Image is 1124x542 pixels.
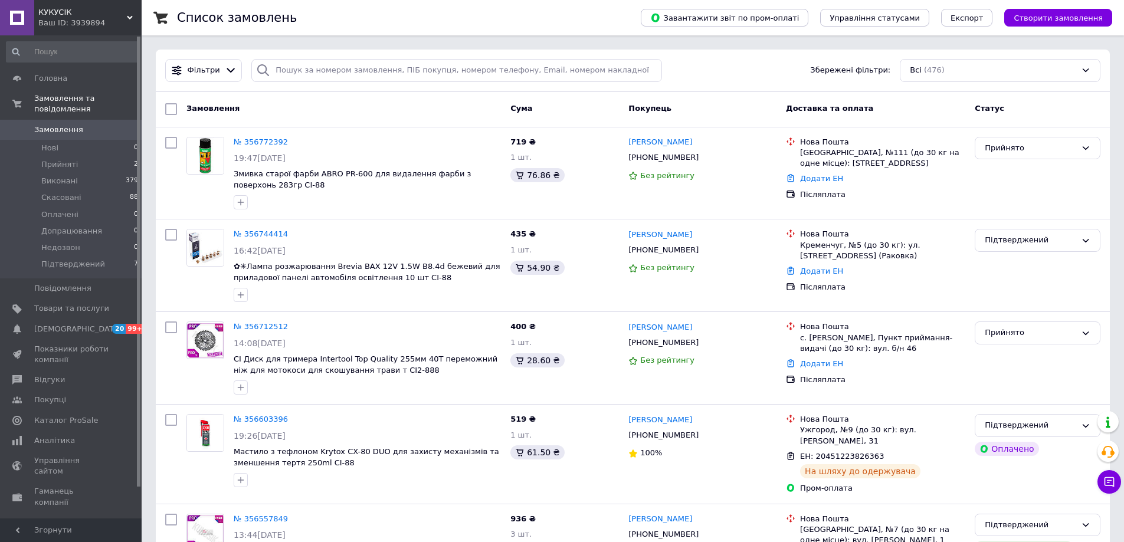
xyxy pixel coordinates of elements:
[41,143,58,153] span: Нові
[187,415,224,451] img: Фото товару
[800,425,965,446] div: Ужгород, №9 (до 30 кг): вул. [PERSON_NAME], 31
[34,455,109,477] span: Управління сайтом
[800,464,920,478] div: На шляху до одержувача
[975,104,1004,113] span: Статус
[234,415,288,423] a: № 356603396
[34,344,109,365] span: Показники роботи компанії
[626,527,701,542] div: [PHONE_NUMBER]
[112,324,126,334] span: 20
[992,13,1112,22] a: Створити замовлення
[510,153,532,162] span: 1 шт.
[186,321,224,359] a: Фото товару
[800,359,843,368] a: Додати ЕН
[41,242,80,253] span: Недозвон
[34,486,109,507] span: Гаманець компанії
[234,431,286,441] span: 19:26[DATE]
[187,323,224,359] img: Фото товару
[628,137,692,148] a: [PERSON_NAME]
[800,333,965,354] div: с. [PERSON_NAME], Пункт приймання-видачі (до 30 кг): вул. б/н 46
[985,327,1076,339] div: Прийнято
[234,229,288,238] a: № 356744414
[234,322,288,331] a: № 356712512
[187,229,224,266] img: Фото товару
[510,530,532,538] span: 3 шт.
[628,229,692,241] a: [PERSON_NAME]
[800,147,965,169] div: [GEOGRAPHIC_DATA], №111 (до 30 кг на одне місце): [STREET_ADDRESS]
[34,283,91,294] span: Повідомлення
[186,229,224,267] a: Фото товару
[786,104,873,113] span: Доставка та оплата
[510,322,536,331] span: 400 ₴
[234,447,499,467] a: Мастило з тефлоном Krytox CX-80 DUO для захисту механізмів та зменшення тертя 250ml CI-88
[800,375,965,385] div: Післяплата
[510,415,536,423] span: 519 ₴
[234,153,286,163] span: 19:47[DATE]
[510,104,532,113] span: Cума
[800,189,965,200] div: Післяплата
[941,9,993,27] button: Експорт
[41,209,78,220] span: Оплачені
[510,445,564,459] div: 61.50 ₴
[134,242,138,253] span: 0
[640,356,694,364] span: Без рейтингу
[234,339,286,348] span: 14:08[DATE]
[626,428,701,443] div: [PHONE_NUMBER]
[34,303,109,314] span: Товари та послуги
[234,514,288,523] a: № 356557849
[910,65,922,76] span: Всі
[800,240,965,261] div: Кременчуг, №5 (до 30 кг): ул. [STREET_ADDRESS] (Раковка)
[186,137,224,175] a: Фото товару
[188,65,220,76] span: Фільтри
[626,335,701,350] div: [PHONE_NUMBER]
[820,9,929,27] button: Управління статусами
[186,104,240,113] span: Замовлення
[640,263,694,272] span: Без рейтингу
[134,226,138,236] span: 0
[985,519,1076,531] div: Підтверджений
[800,483,965,494] div: Пром-оплата
[1014,14,1103,22] span: Створити замовлення
[951,14,984,22] span: Експорт
[510,338,532,347] span: 1 шт.
[628,104,671,113] span: Покупець
[34,435,75,446] span: Аналітика
[34,395,66,405] span: Покупці
[800,321,965,332] div: Нова Пошта
[34,124,83,135] span: Замовлення
[800,137,965,147] div: Нова Пошта
[1004,9,1112,27] button: Створити замовлення
[985,419,1076,432] div: Підтверджений
[186,414,224,452] a: Фото товару
[134,259,138,270] span: 7
[6,41,139,63] input: Пошук
[1097,470,1121,494] button: Чат з покупцем
[510,137,536,146] span: 719 ₴
[975,442,1038,456] div: Оплачено
[800,414,965,425] div: Нова Пошта
[130,192,138,203] span: 88
[800,174,843,183] a: Додати ЕН
[800,282,965,293] div: Післяплата
[34,415,98,426] span: Каталог ProSale
[34,517,64,528] span: Маркет
[510,514,536,523] span: 936 ₴
[34,375,65,385] span: Відгуки
[234,169,471,189] a: Змивка старої фарби ABRO PR-600 для видалення фарби з поверхонь 283гр CI-88
[510,353,564,367] div: 28.60 ₴
[640,171,694,180] span: Без рейтингу
[41,176,78,186] span: Виконані
[641,9,808,27] button: Завантажити звіт по пром-оплаті
[41,192,81,203] span: Скасовані
[234,262,500,282] span: ✿✳Лампа розжарювання Brevia BAX 12V 1.5W B8.4d бежевий для приладової панелі автомобіля освітленн...
[924,65,945,74] span: (476)
[985,234,1076,247] div: Підтверджений
[234,354,497,375] a: CI Диск для тримера Intertool Top Quality 255мм 40Т переможний ніж для мотокоси для скошування тр...
[234,530,286,540] span: 13:44[DATE]
[800,514,965,524] div: Нова Пошта
[34,93,142,114] span: Замовлення та повідомлення
[800,229,965,239] div: Нова Пошта
[810,65,890,76] span: Збережені фільтри:
[510,261,564,275] div: 54.90 ₴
